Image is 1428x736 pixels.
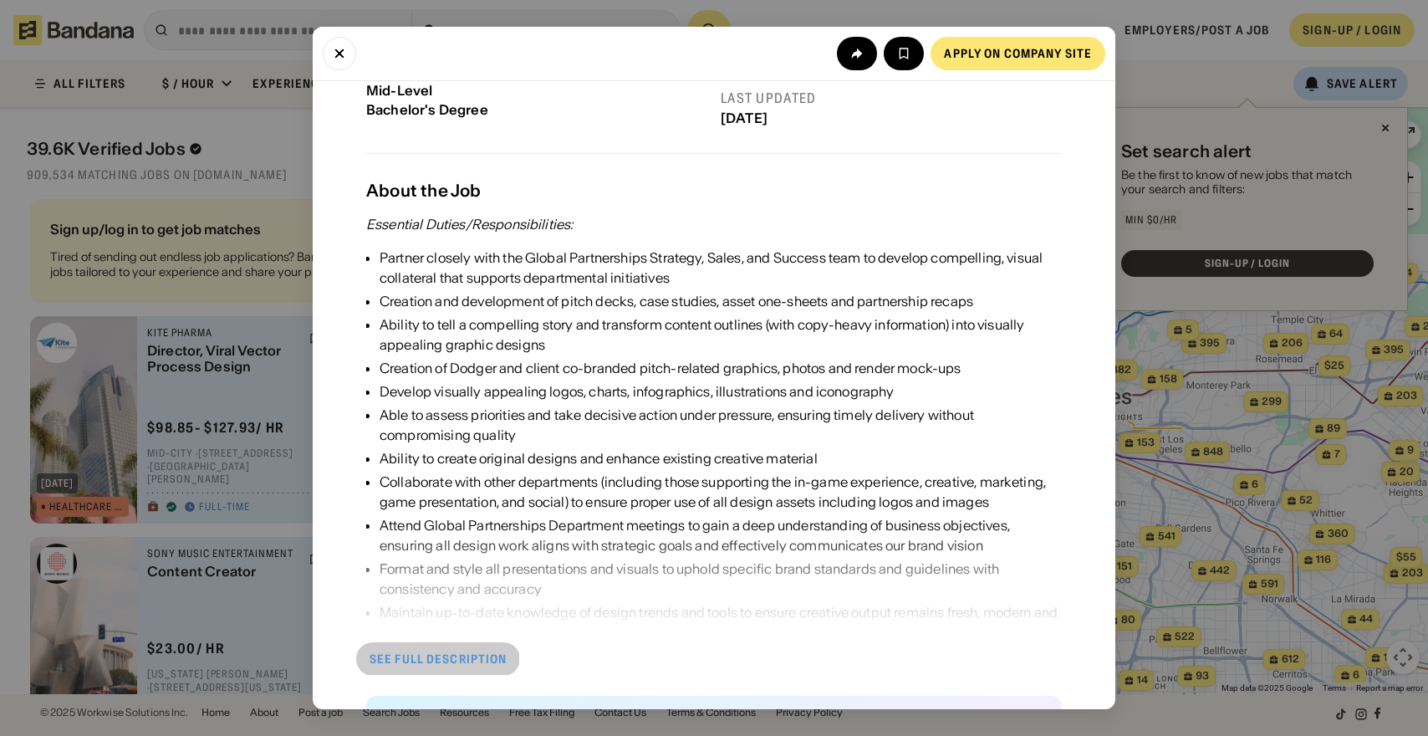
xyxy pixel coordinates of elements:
div: Creation and development of pitch decks, case studies, asset one-sheets and partnership recaps [380,291,1062,311]
div: [DATE] [721,110,1062,126]
div: Maintain up-to-date knowledge of design trends and tools to ensure creative output remains fresh,... [380,602,1062,642]
div: Last updated [721,89,1062,107]
div: About the Job [366,181,1062,201]
div: Collaborate with other departments (including those supporting the in-game experience, creative, ... [380,472,1062,512]
div: Attend Global Partnerships Department meetings to gain a deep understanding of business objective... [380,515,1062,555]
button: Close [323,37,356,70]
div: Able to assess priorities and take decisive action under pressure, ensuring timely delivery witho... [380,405,1062,445]
div: Bachelor's Degree [366,102,707,118]
div: Apply on company site [944,48,1092,59]
div: Partner closely with the Global Partnerships Strategy, Sales, and Success team to develop compell... [380,248,1062,288]
em: Essential Duties/Responsibilities: [366,216,573,233]
div: Ability to tell a compelling story and transform content outlines (with copy-heavy information) i... [380,314,1062,355]
div: Format and style all presentations and visuals to uphold specific brand standards and guidelines ... [380,559,1062,599]
div: See full description [370,653,507,665]
div: Develop visually appealing logos, charts, infographics, illustrations and iconography [380,381,1062,401]
div: Ability to create original designs and enhance existing creative material [380,448,1062,468]
div: Creation of Dodger and client co-branded pitch-related graphics, photos and render mock-ups [380,358,1062,378]
div: Mid-Level [366,83,707,99]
